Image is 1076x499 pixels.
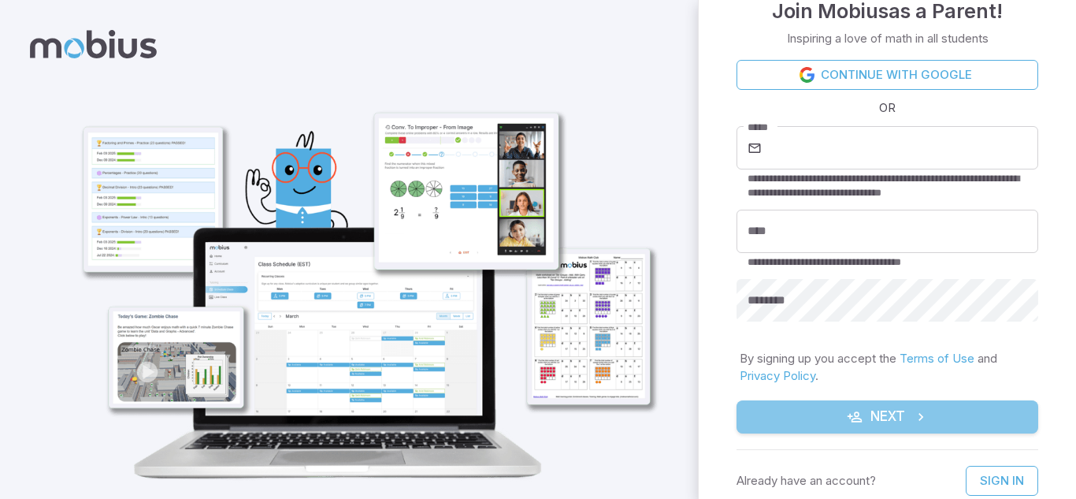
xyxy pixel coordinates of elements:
[900,351,974,366] a: Terms of Use
[740,368,815,383] a: Privacy Policy
[737,472,876,490] p: Already have an account?
[737,400,1038,434] button: Next
[737,60,1038,90] a: Continue with Google
[966,466,1038,496] a: Sign In
[875,99,900,117] span: OR
[740,350,1035,385] p: By signing up you accept the and .
[787,30,989,47] p: Inspiring a love of math in all students
[52,44,670,498] img: parent_1-illustration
